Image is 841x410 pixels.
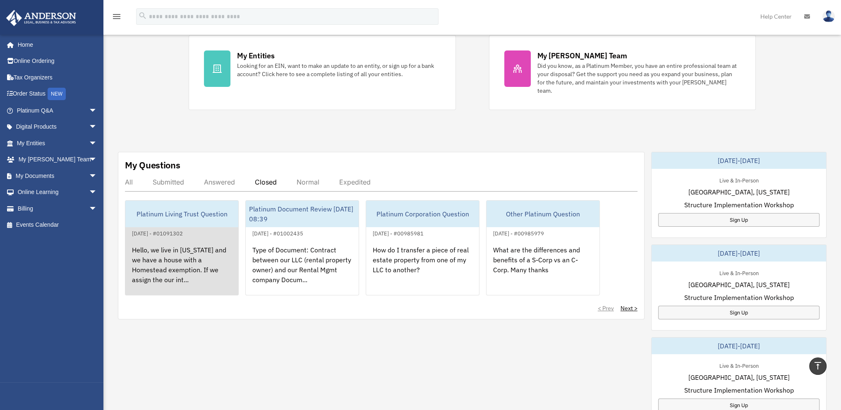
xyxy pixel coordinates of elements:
[89,119,105,136] span: arrow_drop_down
[245,200,359,295] a: Platinum Document Review [DATE] 08:39[DATE] - #01002435Type of Document: Contract between our LLC...
[366,228,430,237] div: [DATE] - #00985981
[684,200,793,210] span: Structure Implementation Workshop
[246,201,359,227] div: Platinum Document Review [DATE] 08:39
[6,168,110,184] a: My Documentsarrow_drop_down
[486,200,600,295] a: Other Platinum Question[DATE] - #00985979What are the differences and benefits of a S-Corp vs an ...
[246,238,359,303] div: Type of Document: Contract between our LLC (rental property owner) and our Rental Mgmt company Do...
[125,238,238,303] div: Hello, we live in [US_STATE] and we have a house with a Homestead exemption. If we assign the our...
[125,228,189,237] div: [DATE] - #01091302
[652,245,826,261] div: [DATE]-[DATE]
[486,201,599,227] div: Other Platinum Question
[6,69,110,86] a: Tax Organizers
[652,152,826,169] div: [DATE]-[DATE]
[652,338,826,354] div: [DATE]-[DATE]
[822,10,835,22] img: User Pic
[6,36,105,53] a: Home
[809,357,827,375] a: vertical_align_top
[153,178,184,186] div: Submitted
[89,200,105,217] span: arrow_drop_down
[489,35,756,110] a: My [PERSON_NAME] Team Did you know, as a Platinum Member, you have an entire professional team at...
[6,119,110,135] a: Digital Productsarrow_drop_down
[688,372,789,382] span: [GEOGRAPHIC_DATA], [US_STATE]
[6,102,110,119] a: Platinum Q&Aarrow_drop_down
[6,151,110,168] a: My [PERSON_NAME] Teamarrow_drop_down
[366,201,479,227] div: Platinum Corporation Question
[684,385,793,395] span: Structure Implementation Workshop
[6,184,110,201] a: Online Learningarrow_drop_down
[6,200,110,217] a: Billingarrow_drop_down
[89,184,105,201] span: arrow_drop_down
[486,238,599,303] div: What are the differences and benefits of a S-Corp vs an C-Corp. Many thanks
[89,135,105,152] span: arrow_drop_down
[125,201,238,227] div: Platinum Living Trust Question
[89,102,105,119] span: arrow_drop_down
[712,175,765,184] div: Live & In-Person
[688,280,789,290] span: [GEOGRAPHIC_DATA], [US_STATE]
[537,62,740,95] div: Did you know, as a Platinum Member, you have an entire professional team at your disposal? Get th...
[4,10,79,26] img: Anderson Advisors Platinum Portal
[366,238,479,303] div: How do I transfer a piece of real estate property from one of my LLC to another?
[125,178,133,186] div: All
[486,228,551,237] div: [DATE] - #00985979
[89,168,105,185] span: arrow_drop_down
[366,200,479,295] a: Platinum Corporation Question[DATE] - #00985981How do I transfer a piece of real estate property ...
[112,14,122,22] a: menu
[237,50,274,61] div: My Entities
[712,268,765,277] div: Live & In-Person
[621,304,637,312] a: Next >
[813,361,823,371] i: vertical_align_top
[688,187,789,197] span: [GEOGRAPHIC_DATA], [US_STATE]
[125,200,239,295] a: Platinum Living Trust Question[DATE] - #01091302Hello, we live in [US_STATE] and we have a house ...
[89,151,105,168] span: arrow_drop_down
[237,62,440,78] div: Looking for an EIN, want to make an update to an entity, or sign up for a bank account? Click her...
[6,53,110,70] a: Online Ordering
[189,35,455,110] a: My Entities Looking for an EIN, want to make an update to an entity, or sign up for a bank accoun...
[658,213,819,227] a: Sign Up
[112,12,122,22] i: menu
[204,178,235,186] div: Answered
[6,217,110,233] a: Events Calendar
[537,50,627,61] div: My [PERSON_NAME] Team
[297,178,319,186] div: Normal
[6,135,110,151] a: My Entitiesarrow_drop_down
[658,306,819,319] a: Sign Up
[684,293,793,302] span: Structure Implementation Workshop
[246,228,310,237] div: [DATE] - #01002435
[138,11,147,20] i: search
[125,159,180,171] div: My Questions
[255,178,277,186] div: Closed
[6,86,110,103] a: Order StatusNEW
[339,178,371,186] div: Expedited
[712,361,765,369] div: Live & In-Person
[48,88,66,100] div: NEW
